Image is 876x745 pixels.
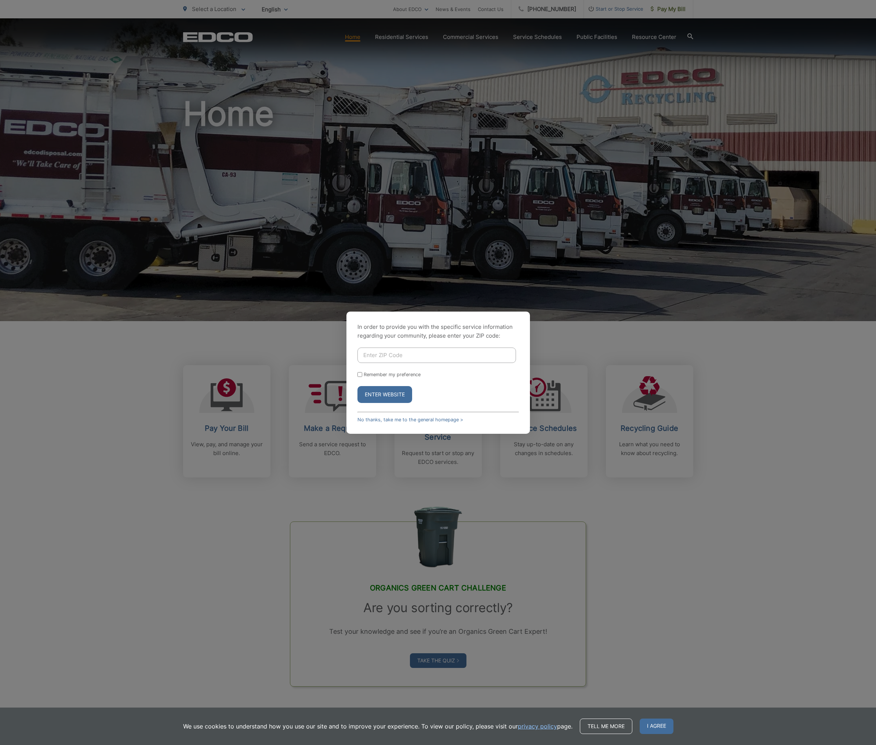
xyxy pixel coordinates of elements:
a: privacy policy [518,722,557,731]
p: We use cookies to understand how you use our site and to improve your experience. To view our pol... [183,722,573,731]
span: I agree [640,719,673,734]
a: Tell me more [580,719,632,734]
a: No thanks, take me to the general homepage > [357,417,463,422]
label: Remember my preference [364,372,421,377]
p: In order to provide you with the specific service information regarding your community, please en... [357,323,519,340]
button: Enter Website [357,386,412,403]
input: Enter ZIP Code [357,348,516,363]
